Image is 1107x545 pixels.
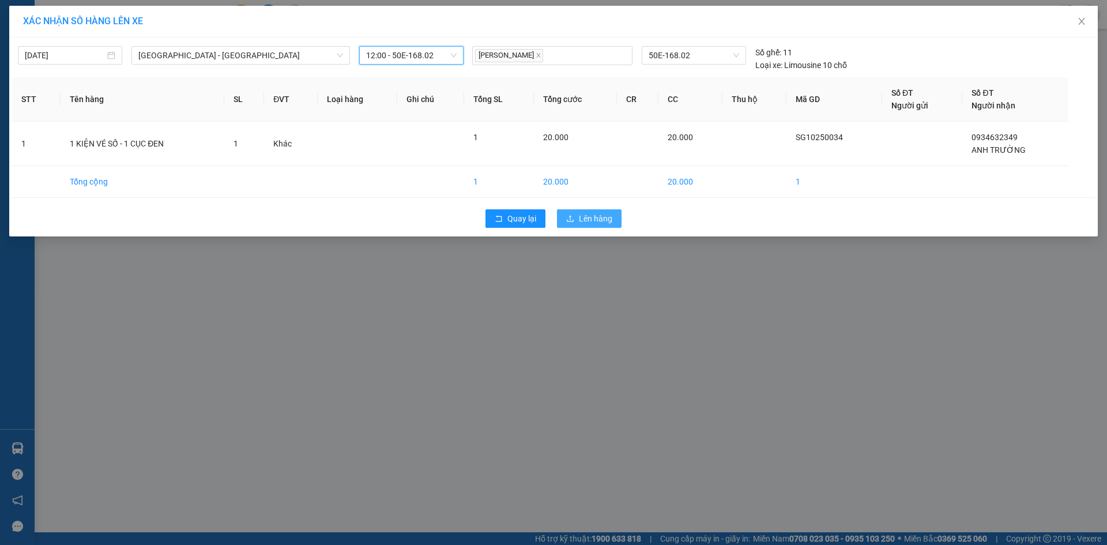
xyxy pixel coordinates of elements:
[658,166,722,198] td: 20.000
[133,77,149,89] span: CC :
[234,139,238,148] span: 1
[543,133,568,142] span: 20.000
[1065,6,1098,38] button: Close
[337,52,344,59] span: down
[485,209,545,228] button: rollbackQuay lại
[786,166,882,198] td: 1
[972,145,1026,155] span: ANH TRƯỜNG
[649,47,739,64] span: 50E-168.02
[25,49,105,62] input: 13/10/2025
[534,77,617,122] th: Tổng cước
[464,166,534,198] td: 1
[534,166,617,198] td: 20.000
[475,49,543,62] span: [PERSON_NAME]
[464,77,534,122] th: Tổng SL
[972,88,993,97] span: Số ĐT
[495,215,503,224] span: rollback
[135,10,228,37] div: VP Vĩnh Long
[566,215,574,224] span: upload
[366,47,457,64] span: 12:00 - 50E-168.02
[397,77,464,122] th: Ghi chú
[972,101,1015,110] span: Người nhận
[133,74,229,91] div: 20.000
[138,47,343,64] span: Sài Gòn - Vĩnh Long
[473,133,478,142] span: 1
[755,59,847,72] div: Limousine 10 chỗ
[536,52,541,58] span: close
[12,77,61,122] th: STT
[61,166,224,198] td: Tổng cộng
[658,77,722,122] th: CC
[668,133,693,142] span: 20.000
[23,16,143,27] span: XÁC NHẬN SỐ HÀNG LÊN XE
[755,46,792,59] div: 11
[61,77,224,122] th: Tên hàng
[891,88,913,97] span: Số ĐT
[755,59,782,72] span: Loại xe:
[722,77,787,122] th: Thu hộ
[135,11,163,23] span: Nhận:
[135,37,228,51] div: ANH TRƯỜNG
[786,77,882,122] th: Mã GD
[1077,17,1086,26] span: close
[796,133,843,142] span: SG10250034
[318,77,397,122] th: Loại hàng
[264,122,318,166] td: Khác
[617,77,659,122] th: CR
[10,11,28,23] span: Gửi:
[557,209,622,228] button: uploadLên hàng
[972,133,1018,142] span: 0934632349
[264,77,318,122] th: ĐVT
[579,212,612,225] span: Lên hàng
[12,122,61,166] td: 1
[61,122,224,166] td: 1 KIỆN VÉ SỐ - 1 CỤC ĐEN
[507,212,536,225] span: Quay lại
[755,46,781,59] span: Số ghế:
[891,101,928,110] span: Người gửi
[135,51,228,67] div: 0934632349
[224,77,265,122] th: SL
[10,10,127,37] div: VP [GEOGRAPHIC_DATA]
